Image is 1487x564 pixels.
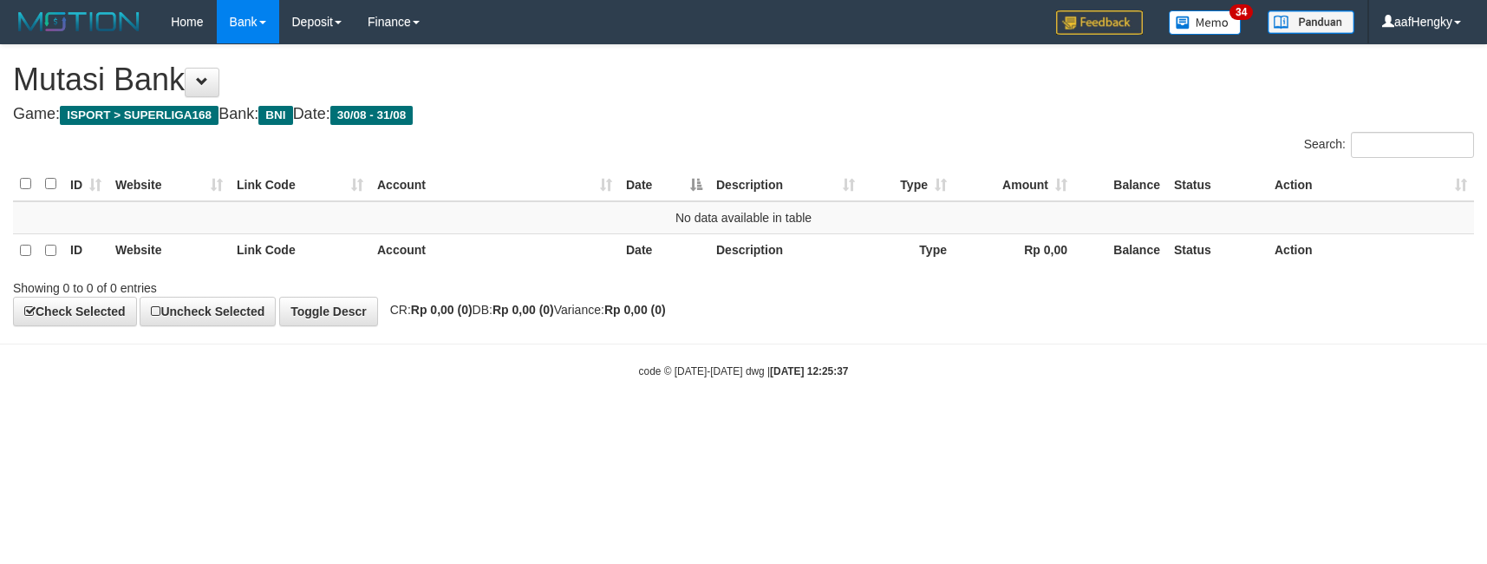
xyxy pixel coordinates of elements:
span: 34 [1229,4,1253,20]
th: Balance [1074,167,1167,201]
td: No data available in table [13,201,1474,234]
th: Account: activate to sort column ascending [370,167,619,201]
h4: Game: Bank: Date: [13,106,1474,123]
th: Website: activate to sort column ascending [108,167,230,201]
th: Date: activate to sort column descending [619,167,709,201]
th: ID: activate to sort column ascending [63,167,108,201]
th: Link Code [230,233,370,267]
img: Feedback.jpg [1056,10,1143,35]
strong: Rp 0,00 (0) [411,303,473,317]
a: Toggle Descr [279,297,378,326]
a: Check Selected [13,297,137,326]
th: Type [862,233,954,267]
span: 30/08 - 31/08 [330,106,414,125]
th: Action: activate to sort column ascending [1268,167,1474,201]
small: code © [DATE]-[DATE] dwg | [639,365,849,377]
th: Type: activate to sort column ascending [862,167,954,201]
span: CR: DB: Variance: [382,303,666,317]
label: Search: [1304,132,1474,158]
span: ISPORT > SUPERLIGA168 [60,106,218,125]
th: Website [108,233,230,267]
th: Description [709,233,862,267]
strong: [DATE] 12:25:37 [770,365,848,377]
th: Rp 0,00 [954,233,1074,267]
img: Button%20Memo.svg [1169,10,1242,35]
th: Link Code: activate to sort column ascending [230,167,370,201]
th: Account [370,233,619,267]
img: MOTION_logo.png [13,9,145,35]
span: BNI [258,106,292,125]
th: Status [1167,167,1268,201]
th: Amount: activate to sort column ascending [954,167,1074,201]
th: Action [1268,233,1474,267]
input: Search: [1351,132,1474,158]
th: Balance [1074,233,1167,267]
th: Date [619,233,709,267]
th: Description: activate to sort column ascending [709,167,862,201]
img: panduan.png [1268,10,1354,34]
th: ID [63,233,108,267]
div: Showing 0 to 0 of 0 entries [13,272,607,297]
strong: Rp 0,00 (0) [604,303,666,317]
th: Status [1167,233,1268,267]
a: Uncheck Selected [140,297,276,326]
strong: Rp 0,00 (0) [492,303,554,317]
h1: Mutasi Bank [13,62,1474,97]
